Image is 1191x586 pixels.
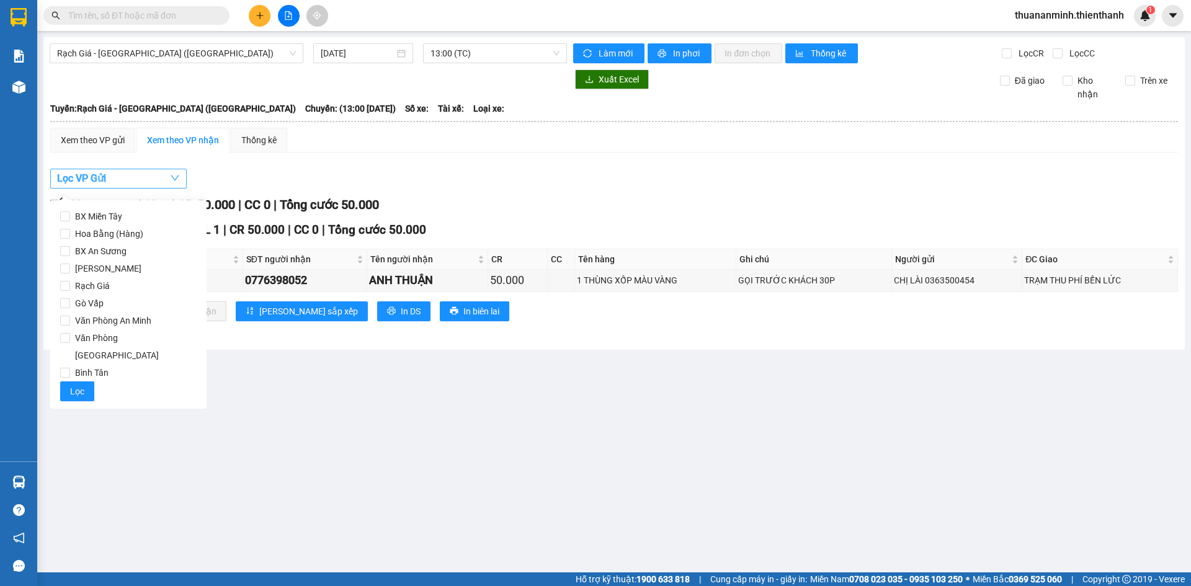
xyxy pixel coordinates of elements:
div: TRẠM THU PHÍ BẾN LỨC [1024,273,1175,287]
button: Lọc VP Gửi [50,169,187,189]
span: ĐC Giao [1025,252,1165,266]
span: Miền Nam [810,572,963,586]
button: caret-down [1162,5,1184,27]
th: Ghi chú [736,249,892,270]
img: solution-icon [12,50,25,63]
span: printer [450,306,458,316]
span: Tên người nhận [370,252,475,266]
span: Xuất Excel [599,73,639,86]
span: 13:00 (TC) [430,44,560,63]
span: | [1071,572,1073,586]
span: Miền Bắc [973,572,1062,586]
div: 0776398052 [245,272,365,289]
span: Hỗ trợ kỹ thuật: [576,572,690,586]
div: Thống kê [241,133,277,147]
div: CHỊ LÀI 0363500454 [894,273,1020,287]
td: 0776398052 [243,270,367,291]
span: plus [256,11,264,20]
span: Thống kê [811,47,848,60]
span: | [699,572,701,586]
img: warehouse-icon [12,81,25,94]
strong: 0369 525 060 [1009,574,1062,584]
input: 14/10/2025 [321,47,395,60]
span: [PERSON_NAME] sắp xếp [259,304,358,318]
span: question-circle [13,504,25,516]
span: | [238,197,241,212]
button: plus [249,5,270,27]
span: BX Miền Tây [70,208,127,225]
td: ANH THUẬN [367,270,488,291]
span: Bình Tân [70,364,114,381]
span: | [288,223,291,237]
span: notification [13,532,25,544]
img: icon-new-feature [1140,10,1151,21]
button: file-add [278,5,300,27]
span: message [13,560,25,572]
span: Đã giao [1010,74,1050,87]
span: Lọc CR [1014,47,1046,60]
strong: 0708 023 035 - 0935 103 250 [849,574,963,584]
th: CR [488,249,547,270]
span: Lọc CC [1064,47,1097,60]
span: caret-down [1167,10,1179,21]
span: CC 0 [294,223,319,237]
button: Lọc [60,381,94,401]
button: In đơn chọn [715,43,782,63]
button: bar-chartThống kê [785,43,858,63]
button: printerIn biên lai [440,301,509,321]
span: thuananminh.thienthanh [1005,7,1134,23]
span: Kho nhận [1073,74,1116,101]
span: | [274,197,277,212]
span: download [585,75,594,85]
span: ⚪️ [966,577,970,582]
span: search [51,11,60,20]
span: Người gửi [895,252,1010,266]
span: In biên lai [463,304,499,318]
span: Chuyến: (13:00 [DATE]) [305,102,396,115]
span: bar-chart [795,49,806,59]
span: 1 [1148,6,1153,14]
button: downloadXuất Excel [575,69,649,89]
span: sort-ascending [246,306,254,316]
div: ANH THUẬN [369,272,486,289]
span: [PERSON_NAME] [70,260,146,277]
span: CC 0 [244,197,270,212]
span: SĐT người nhận [246,252,354,266]
span: sync [583,49,594,59]
img: logo-vxr [11,8,27,27]
span: In phơi [673,47,702,60]
span: Lọc [70,384,84,398]
span: Văn Phòng An Minh [70,312,156,329]
span: Tổng cước 50.000 [328,223,426,237]
button: sort-ascending[PERSON_NAME] sắp xếp [236,301,368,321]
span: Rạch Giá - Sài Gòn (Hàng Hoá) [57,44,296,63]
th: Tên hàng [575,249,736,270]
button: aim [306,5,328,27]
th: CC [548,249,576,270]
button: printerIn DS [377,301,430,321]
span: copyright [1122,575,1131,584]
span: | [322,223,325,237]
span: Tổng cước 50.000 [280,197,379,212]
span: Số xe: [405,102,429,115]
span: Văn Phòng [GEOGRAPHIC_DATA] [70,329,197,364]
span: CR 50.000 [230,223,285,237]
span: SL 1 [197,223,220,237]
strong: 1900 633 818 [636,574,690,584]
button: printerIn phơi [648,43,711,63]
span: Lọc VP Gửi [57,171,106,186]
span: Rạch Giá [70,277,115,295]
div: Xem theo VP gửi [61,133,125,147]
div: 1 THÙNG XỐP MÀU VÀNG [577,273,734,287]
div: 50.000 [490,272,545,289]
sup: 1 [1146,6,1155,14]
span: Hoa Bằng (Hàng) [70,225,148,242]
span: Loại xe: [473,102,504,115]
span: In DS [401,304,421,318]
span: BX An Sương [70,242,132,260]
input: Tìm tên, số ĐT hoặc mã đơn [68,9,215,22]
img: warehouse-icon [12,476,25,489]
span: printer [658,49,668,59]
span: down [170,173,180,183]
span: aim [313,11,321,20]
